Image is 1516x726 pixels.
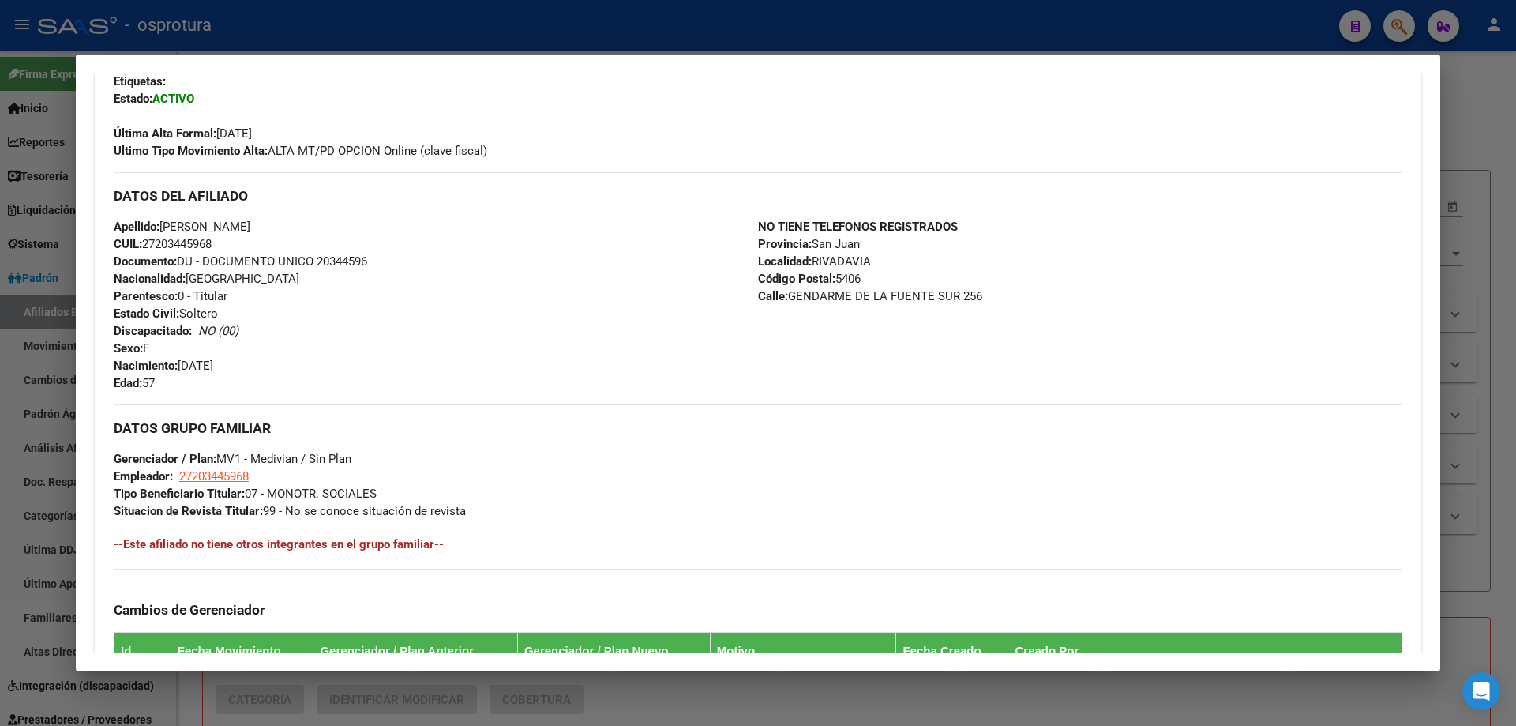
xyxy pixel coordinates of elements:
h4: --Este afiliado no tiene otros integrantes en el grupo familiar-- [114,536,1402,553]
strong: Calle: [758,289,788,303]
span: 57 [114,376,155,390]
th: Gerenciador / Plan Anterior [313,633,517,670]
span: MV1 - Medivian / Sin Plan [114,452,351,466]
h3: DATOS DEL AFILIADO [114,187,1402,205]
h3: DATOS GRUPO FAMILIAR [114,419,1402,437]
strong: Situacion de Revista Titular: [114,504,263,518]
span: [DATE] [114,126,252,141]
span: 5406 [758,272,861,286]
th: Creado Por [1008,633,1402,670]
span: 07 - MONOTR. SOCIALES [114,487,377,501]
strong: Provincia: [758,237,812,251]
strong: Sexo: [114,341,143,355]
strong: Etiquetas: [114,74,166,88]
strong: Nacionalidad: [114,272,186,286]
th: Motivo [710,633,896,670]
strong: Discapacitado: [114,324,192,338]
span: F [114,341,149,355]
strong: Última Alta Formal: [114,126,216,141]
span: Soltero [114,307,218,321]
span: 0 - Titular [114,289,227,303]
span: 27203445968 [179,469,249,483]
strong: Apellido: [114,220,159,234]
h3: Cambios de Gerenciador [114,601,1402,619]
span: [DATE] [114,359,213,373]
i: NO (00) [198,324,238,338]
strong: Ultimo Tipo Movimiento Alta: [114,144,268,158]
span: 99 - No se conoce situación de revista [114,504,466,518]
strong: ACTIVO [152,92,194,106]
th: Id [114,633,171,670]
strong: Estado Civil: [114,307,179,321]
strong: Gerenciador / Plan: [114,452,216,466]
th: Fecha Movimiento [171,633,313,670]
strong: Empleador: [114,469,173,483]
span: [PERSON_NAME] [114,220,250,234]
span: GENDARME DE LA FUENTE SUR 256 [758,289,982,303]
span: DU - DOCUMENTO UNICO 20344596 [114,254,367,269]
span: ALTA MT/PD OPCION Online (clave fiscal) [114,144,487,158]
span: RIVADAVIA [758,254,871,269]
strong: Tipo Beneficiario Titular: [114,487,245,501]
th: Gerenciador / Plan Nuevo [517,633,710,670]
strong: NO TIENE TELEFONOS REGISTRADOS [758,220,958,234]
strong: Estado: [114,92,152,106]
span: [GEOGRAPHIC_DATA] [114,272,299,286]
span: 27203445968 [114,237,212,251]
strong: Edad: [114,376,142,390]
strong: Localidad: [758,254,812,269]
span: San Juan [758,237,860,251]
strong: CUIL: [114,237,142,251]
th: Fecha Creado [896,633,1008,670]
div: Open Intercom Messenger [1462,672,1500,710]
strong: Parentesco: [114,289,178,303]
strong: Nacimiento: [114,359,178,373]
strong: Documento: [114,254,177,269]
strong: Código Postal: [758,272,835,286]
